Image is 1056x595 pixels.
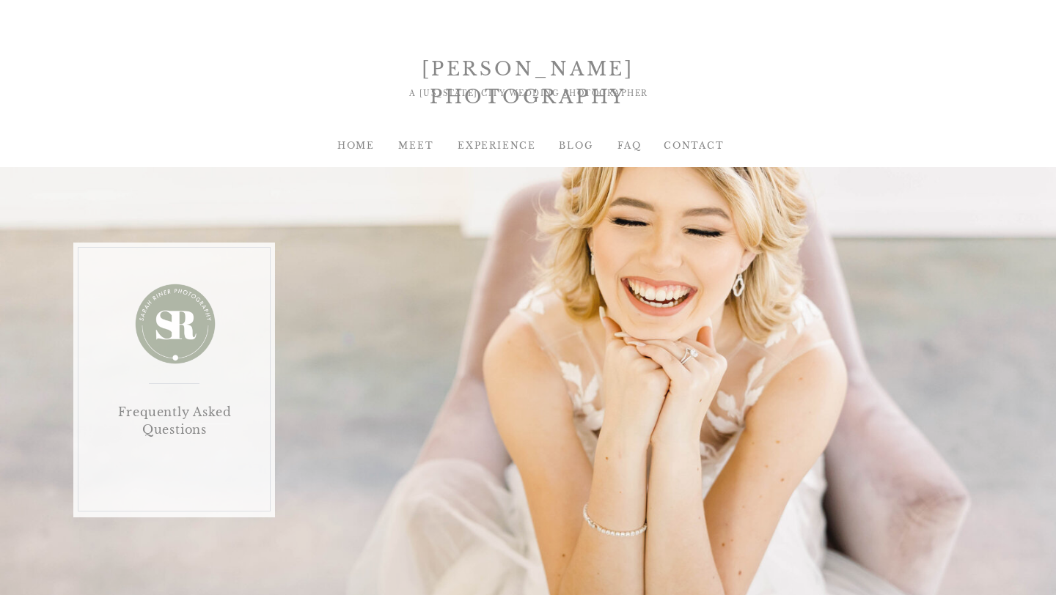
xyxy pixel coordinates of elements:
a: FAQ [600,139,659,152]
div: A [US_STATE] CITY WEDDING PHOTOGRAPHER [351,88,706,114]
a: BLOG [546,139,606,152]
a: HOME [326,139,386,152]
a: MEET [386,139,446,152]
h1: Frequently Asked Questions [97,403,252,463]
a: Contact [664,139,723,152]
div: [PERSON_NAME] PHOTOGRAPHY [335,56,721,82]
a: EXPERIENCE [458,139,517,152]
